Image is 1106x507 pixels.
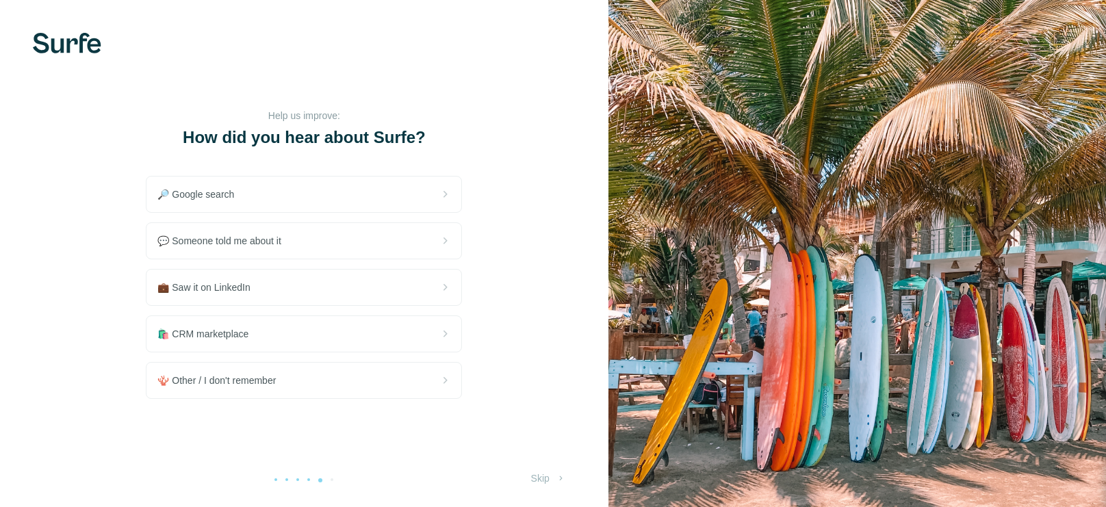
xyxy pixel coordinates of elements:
span: 💬 Someone told me about it [157,234,292,248]
span: 💼 Saw it on LinkedIn [157,281,261,294]
span: 🛍️ CRM marketplace [157,327,259,341]
p: Help us improve: [167,109,441,122]
img: Surfe's logo [33,33,101,53]
button: Skip [522,466,576,491]
span: 🪸 Other / I don't remember [157,374,287,387]
span: 🔎 Google search [157,187,245,201]
h1: How did you hear about Surfe? [167,127,441,148]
